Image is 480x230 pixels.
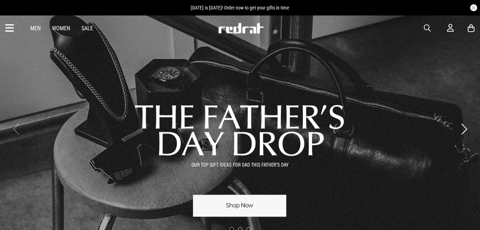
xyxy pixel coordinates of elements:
[30,25,41,32] a: Men
[191,5,289,11] span: [DATE] is [DATE]! Order now to get your gifts in time
[52,25,70,32] a: Women
[81,25,93,32] a: Sale
[459,121,469,137] button: Next slide
[218,23,264,33] img: Redrat logo
[11,121,21,137] button: Previous slide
